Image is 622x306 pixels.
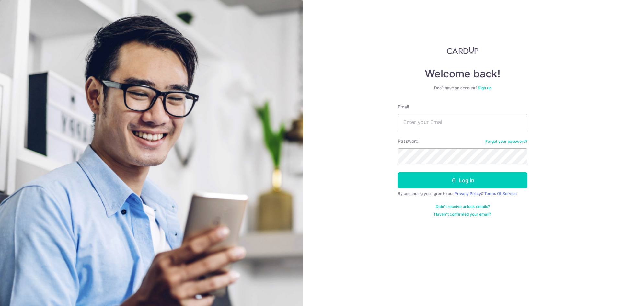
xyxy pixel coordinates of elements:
div: Don’t have an account? [398,85,527,91]
input: Enter your Email [398,114,527,130]
div: By continuing you agree to our & [398,191,527,196]
a: Forgot your password? [485,139,527,144]
label: Password [398,138,419,144]
a: Sign up [478,85,491,90]
a: Didn't receive unlock details? [436,204,490,209]
a: Haven't confirmed your email? [434,212,491,217]
a: Terms Of Service [484,191,517,196]
button: Log in [398,172,527,188]
label: Email [398,104,409,110]
img: CardUp Logo [447,47,478,54]
h4: Welcome back! [398,67,527,80]
a: Privacy Policy [455,191,481,196]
